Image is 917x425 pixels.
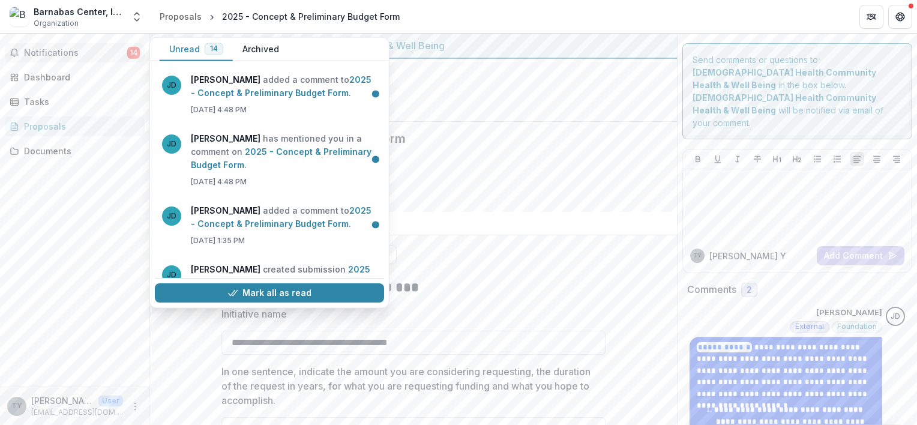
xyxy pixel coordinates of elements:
[98,396,123,406] p: User
[191,74,371,98] a: 2025 - Concept & Preliminary Budget Form
[691,152,705,166] button: Bold
[34,5,124,18] div: Barnabas Center, Inc.
[795,322,824,331] span: External
[5,116,145,136] a: Proposals
[891,313,900,321] div: Jennifer Donahoo
[31,394,94,407] p: [PERSON_NAME]
[817,246,904,265] button: Add Comment
[160,38,667,53] div: [DEMOGRAPHIC_DATA] Health Community Health & Well Being
[830,152,844,166] button: Ordered List
[11,402,22,410] div: Tania Yount
[191,132,377,172] p: has mentioned you in a comment on .
[816,307,882,319] p: [PERSON_NAME]
[31,407,123,418] p: [EMAIL_ADDRESS][DOMAIN_NAME]
[870,152,884,166] button: Align Center
[191,73,377,100] p: added a comment to .
[222,10,400,23] div: 2025 - Concept & Preliminary Budget Form
[221,364,598,408] p: In one sentence, indicate the amount you are considering requesting, the duration of the request ...
[693,67,876,90] strong: [DEMOGRAPHIC_DATA] Health Community Health & Well Being
[810,152,825,166] button: Bullet List
[693,253,702,259] div: Tania Yount
[160,38,233,61] button: Unread
[160,131,648,146] h2: 2025 - Concept & Preliminary Budget Form
[850,152,864,166] button: Align Left
[859,5,883,29] button: Partners
[155,8,206,25] a: Proposals
[191,263,377,289] p: created submission
[34,18,79,29] span: Organization
[888,5,912,29] button: Get Help
[5,141,145,161] a: Documents
[155,284,384,303] button: Mark all as read
[10,7,29,26] img: Barnabas Center, Inc.
[191,205,371,229] a: 2025 - Concept & Preliminary Budget Form
[155,8,404,25] nav: breadcrumb
[24,71,135,83] div: Dashboard
[790,152,804,166] button: Heading 2
[5,92,145,112] a: Tasks
[233,38,289,61] button: Archived
[709,250,786,262] p: [PERSON_NAME] Y
[750,152,765,166] button: Strike
[221,307,287,321] p: Initiative name
[160,10,202,23] div: Proposals
[24,145,135,157] div: Documents
[5,67,145,87] a: Dashboard
[682,43,912,139] div: Send comments or questions to in the box below. will be notified via email of your comment.
[747,285,752,295] span: 2
[191,204,377,231] p: added a comment to .
[191,146,371,170] a: 2025 - Concept & Preliminary Budget Form
[889,152,904,166] button: Align Right
[127,47,140,59] span: 14
[711,152,725,166] button: Underline
[24,95,135,108] div: Tasks
[770,152,784,166] button: Heading 1
[687,284,736,295] h2: Comments
[730,152,745,166] button: Italicize
[210,44,218,53] span: 14
[693,92,876,115] strong: [DEMOGRAPHIC_DATA] Health Community Health & Well Being
[128,399,142,414] button: More
[24,48,127,58] span: Notifications
[837,322,877,331] span: Foundation
[24,120,135,133] div: Proposals
[128,5,145,29] button: Open entity switcher
[5,43,145,62] button: Notifications14
[191,264,370,288] a: 2025 - Concept & Preliminary Budget Form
